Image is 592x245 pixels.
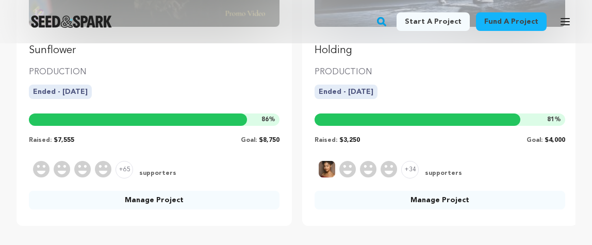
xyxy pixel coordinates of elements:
[423,169,462,178] span: supporters
[33,161,50,177] img: Supporter Image
[547,116,561,124] span: %
[315,66,565,78] p: PRODUCTION
[29,85,92,99] p: Ended - [DATE]
[397,12,470,31] a: Start a project
[116,161,133,178] span: +65
[31,15,112,28] a: Seed&Spark Homepage
[319,161,335,177] img: Supporter Image
[547,117,554,123] span: 81
[401,161,419,178] span: +34
[95,161,111,177] img: Supporter Image
[339,137,360,143] span: $3,250
[241,137,257,143] span: Goal:
[315,191,565,209] a: Manage Project
[29,137,52,143] span: Raised:
[54,137,74,143] span: $7,555
[54,161,70,177] img: Supporter Image
[339,161,356,177] img: Supporter Image
[31,15,112,28] img: Seed&Spark Logo Dark Mode
[315,137,337,143] span: Raised:
[381,161,397,177] img: Supporter Image
[137,169,176,178] span: supporters
[259,137,279,143] span: $8,750
[29,66,279,78] p: PRODUCTION
[315,85,377,99] p: Ended - [DATE]
[261,116,275,124] span: %
[545,137,565,143] span: $4,000
[360,161,376,177] img: Supporter Image
[29,43,279,58] p: Sunflower
[74,161,91,177] img: Supporter Image
[476,12,547,31] a: Fund a project
[527,137,542,143] span: Goal:
[29,191,279,209] a: Manage Project
[315,43,565,58] p: Holding
[261,117,269,123] span: 86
